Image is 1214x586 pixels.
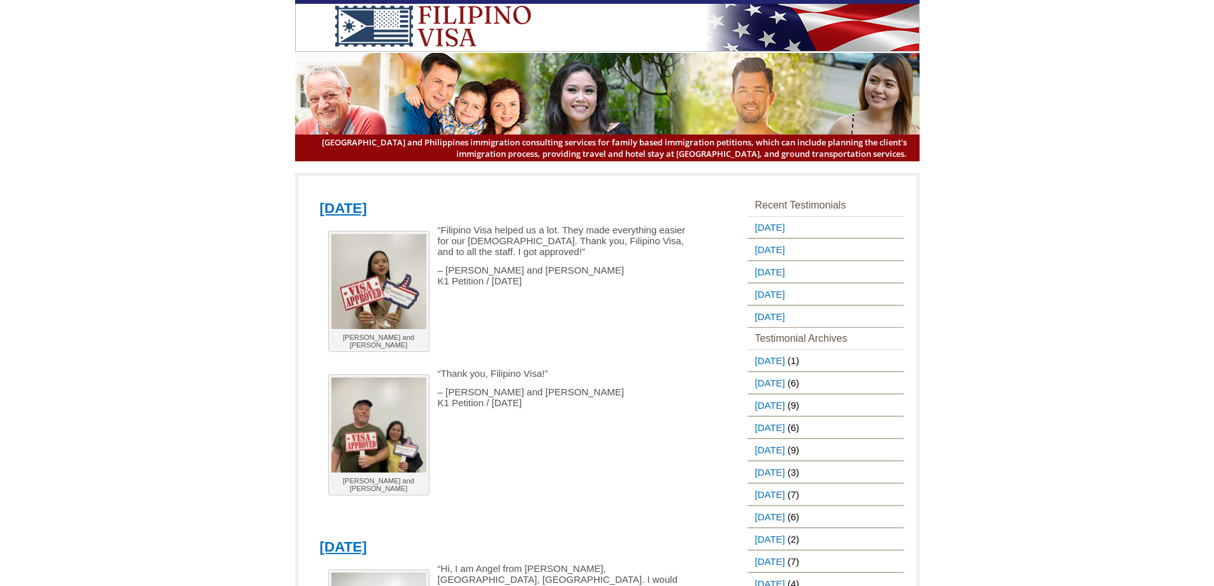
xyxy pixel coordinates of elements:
a: [DATE] [748,306,788,327]
a: [DATE] [748,372,788,393]
p: [PERSON_NAME] and [PERSON_NAME] [331,333,426,349]
p: “Filipino Visa helped us a lot. They made everything easier for our [DEMOGRAPHIC_DATA]. Thank you... [320,224,686,257]
li: (6) [748,416,904,439]
a: [DATE] [748,506,788,527]
a: [DATE] [748,529,788,550]
li: (1) [748,349,904,372]
span: – [PERSON_NAME] and [PERSON_NAME] K1 Petition / [DATE] [438,386,625,408]
a: [DATE] [748,462,788,483]
a: [DATE] [748,261,788,282]
a: [DATE] [748,484,788,505]
li: (2) [748,528,904,550]
a: [DATE] [748,395,788,416]
a: [DATE] [748,217,788,238]
a: [DATE] [748,284,788,305]
a: [DATE] [320,539,367,555]
h3: Testimonial Archives [748,328,904,349]
p: “Thank you, Filipino Visa!” [320,368,686,379]
img: Leonard and Leah [331,377,426,472]
a: [DATE] [748,239,788,260]
a: [DATE] [320,200,367,216]
a: [DATE] [748,417,788,438]
li: (6) [748,506,904,528]
span: – [PERSON_NAME] and [PERSON_NAME] K1 Petition / [DATE] [438,265,625,286]
li: (6) [748,372,904,394]
a: [DATE] [748,551,788,572]
li: (3) [748,461,904,483]
a: [DATE] [748,439,788,460]
img: Joseph and Jhoanna [331,234,426,329]
p: [PERSON_NAME] and [PERSON_NAME] [331,477,426,492]
li: (9) [748,439,904,461]
li: (9) [748,394,904,416]
li: (7) [748,550,904,573]
a: [DATE] [748,350,788,371]
h3: Recent Testimonials [748,194,904,216]
span: [GEOGRAPHIC_DATA] and Philippines immigration consulting services for family based immigration pe... [308,136,907,159]
li: (7) [748,483,904,506]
